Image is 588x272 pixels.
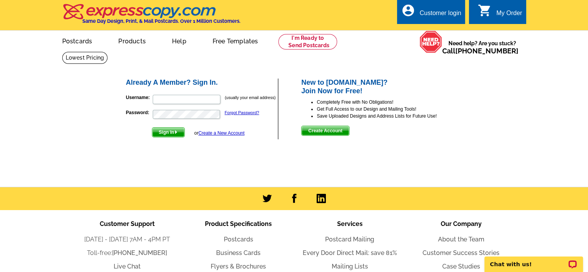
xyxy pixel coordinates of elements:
[126,94,152,101] label: Username:
[317,99,463,106] li: Completely Free with No Obligations!
[160,31,199,50] a: Help
[441,220,482,228] span: Our Company
[152,128,184,137] span: Sign In
[478,3,492,17] i: shopping_cart
[302,126,349,135] span: Create Account
[224,236,253,243] a: Postcards
[301,79,463,95] h2: New to [DOMAIN_NAME]? Join Now for Free!
[419,10,461,21] div: Customer login
[401,9,461,18] a: account_circle Customer login
[100,220,155,228] span: Customer Support
[455,47,518,55] a: [PHONE_NUMBER]
[216,249,261,257] a: Business Cards
[317,106,463,113] li: Get Full Access to our Design and Mailing Tools!
[419,31,442,53] img: help
[194,130,244,137] div: or
[174,130,178,134] img: button-next-arrow-white.png
[50,31,105,50] a: Postcards
[205,220,272,228] span: Product Specifications
[317,113,463,120] li: Save Uploaded Designs and Address Lists for Future Use!
[496,10,522,21] div: My Order
[301,126,349,136] button: Create Account
[438,236,484,243] a: About the Team
[112,249,167,257] a: [PHONE_NUMBER]
[401,3,415,17] i: account_circle
[332,263,368,270] a: Mailing Lists
[200,31,271,50] a: Free Templates
[114,263,141,270] a: Live Chat
[479,248,588,272] iframe: LiveChat chat widget
[442,47,518,55] span: Call
[442,39,522,55] span: Need help? Are you stuck?
[72,248,183,258] li: Toll-free:
[152,127,185,137] button: Sign In
[126,109,152,116] label: Password:
[198,130,244,136] a: Create a New Account
[106,31,158,50] a: Products
[72,235,183,244] li: [DATE] - [DATE] 7AM - 4PM PT
[325,236,374,243] a: Postcard Mailing
[225,95,276,100] small: (usually your email address)
[62,9,240,24] a: Same Day Design, Print, & Mail Postcards. Over 1 Million Customers.
[82,18,240,24] h4: Same Day Design, Print, & Mail Postcards. Over 1 Million Customers.
[478,9,522,18] a: shopping_cart My Order
[337,220,363,228] span: Services
[126,79,278,87] h2: Already A Member? Sign In.
[442,263,480,270] a: Case Studies
[423,249,499,257] a: Customer Success Stories
[225,110,259,115] a: Forgot Password?
[303,249,397,257] a: Every Door Direct Mail: save 81%
[211,263,266,270] a: Flyers & Brochures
